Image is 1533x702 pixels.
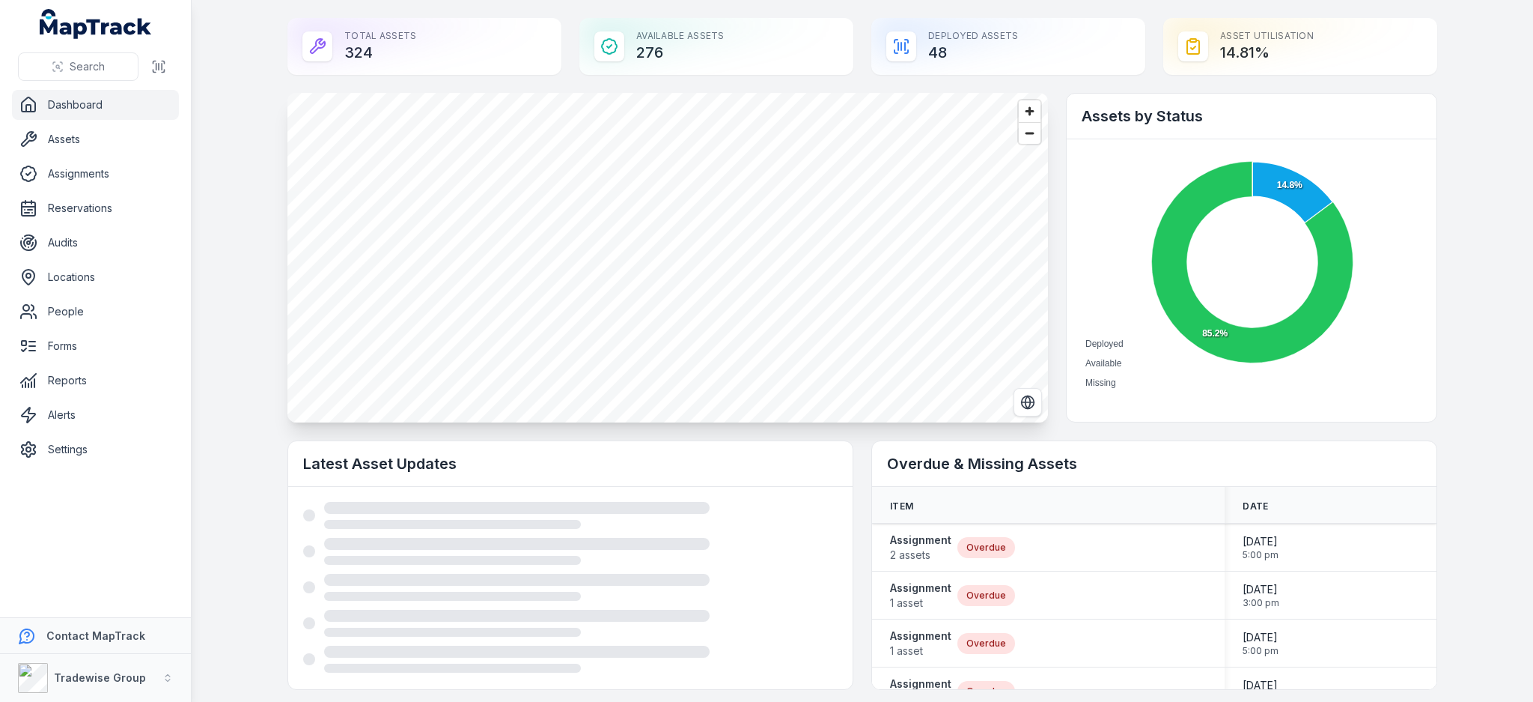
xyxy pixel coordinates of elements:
[1082,106,1421,127] h2: Assets by Status
[12,124,179,154] a: Assets
[1243,534,1278,549] span: [DATE]
[46,629,145,642] strong: Contact MapTrack
[1243,582,1279,597] span: [DATE]
[1243,597,1279,609] span: 3:00 pm
[12,400,179,430] a: Alerts
[1243,500,1268,512] span: Date
[890,581,951,596] strong: Assignment
[890,629,951,644] strong: Assignment
[887,453,1421,474] h2: Overdue & Missing Assets
[957,681,1015,702] div: Overdue
[890,500,913,512] span: Item
[1243,630,1278,645] span: [DATE]
[12,262,179,292] a: Locations
[890,644,951,659] span: 1 asset
[890,596,951,611] span: 1 asset
[1243,549,1278,561] span: 5:00 pm
[890,581,951,611] a: Assignment1 asset
[957,585,1015,606] div: Overdue
[1243,645,1278,657] span: 5:00 pm
[957,537,1015,558] div: Overdue
[1243,582,1279,609] time: 8/15/2025, 3:00:00 PM
[40,9,152,39] a: MapTrack
[12,193,179,223] a: Reservations
[1243,534,1278,561] time: 8/13/2025, 5:00:00 PM
[1019,122,1040,144] button: Zoom out
[1019,100,1040,122] button: Zoom in
[1085,378,1116,388] span: Missing
[1243,678,1279,693] span: [DATE]
[1014,388,1042,417] button: Switch to Satellite View
[890,533,951,563] a: Assignment2 assets
[1243,630,1278,657] time: 8/15/2025, 5:00:00 PM
[890,548,951,563] span: 2 assets
[12,331,179,361] a: Forms
[18,52,138,81] button: Search
[890,533,951,548] strong: Assignment
[1085,339,1124,349] span: Deployed
[12,297,179,327] a: People
[12,159,179,189] a: Assignments
[890,677,951,692] strong: Assignment
[303,453,838,474] h2: Latest Asset Updates
[1085,358,1121,369] span: Available
[12,435,179,465] a: Settings
[54,671,146,684] strong: Tradewise Group
[12,228,179,258] a: Audits
[12,366,179,396] a: Reports
[12,90,179,120] a: Dashboard
[890,629,951,659] a: Assignment1 asset
[70,59,105,74] span: Search
[287,93,1048,423] canvas: Map
[957,633,1015,654] div: Overdue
